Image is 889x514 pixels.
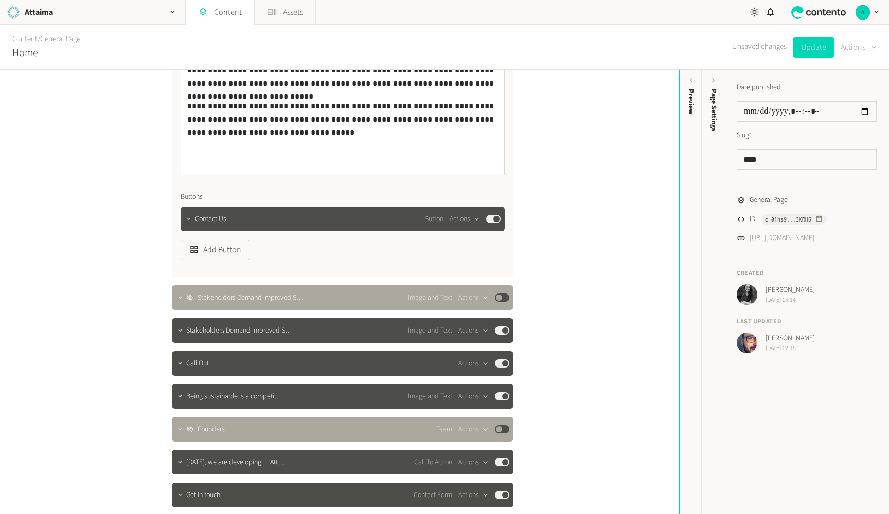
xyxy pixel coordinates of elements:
span: Buttons [181,192,203,203]
button: Actions [458,456,489,468]
button: Actions [458,489,489,501]
span: Call Out [186,358,209,369]
span: Today, we are developing __Att… [186,457,285,468]
button: Actions [841,37,877,58]
button: Actions [458,291,489,304]
span: [DATE] 12:18 [766,344,815,353]
span: Stakeholders Demand Improved S… [198,292,303,303]
span: / [38,33,40,44]
span: Image and Text [408,391,452,402]
label: Slug [737,130,752,141]
span: Button [424,214,443,225]
a: Content [12,33,38,44]
span: Page Settings [708,89,719,131]
img: Hollie Duncan [737,284,757,305]
button: Actions [458,357,489,370]
button: Actions [458,324,489,337]
img: Attaima [6,5,21,20]
button: Actions [458,423,489,435]
h2: Home [12,45,38,61]
span: ID: [750,214,757,225]
span: Being sustainable is a competi… [186,391,281,402]
button: Update [793,37,834,58]
span: Image and Text [408,325,452,336]
span: Contact Form [414,490,452,501]
span: Team [436,424,452,435]
h4: Created [737,269,877,278]
span: c_01hs9...3KRH6 [765,215,811,224]
h4: Last updated [737,317,877,326]
span: Call To Action [414,457,452,468]
span: Stakeholders Demand Improved S… [186,325,292,336]
span: Unsaved changes [732,41,787,53]
a: [URL][DOMAIN_NAME] [750,233,814,244]
span: General Page [750,195,788,206]
button: Add Button [181,240,250,260]
button: Actions [458,390,489,402]
span: [PERSON_NAME] [766,285,815,296]
button: c_01hs9...3KRH6 [761,214,827,225]
div: Preview [686,89,697,115]
span: [DATE] 15:14 [766,296,815,305]
button: Actions [450,213,480,225]
span: Get in touch [186,490,220,501]
span: Founders [198,424,225,435]
a: General Page [40,33,80,44]
img: Josh Angell [737,333,757,353]
span: Contact Us [195,214,226,225]
label: Date published [737,82,781,93]
img: Adrian [856,5,870,20]
h2: Attaima [25,6,53,19]
span: Image and Text [408,292,452,303]
span: [PERSON_NAME] [766,333,815,344]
